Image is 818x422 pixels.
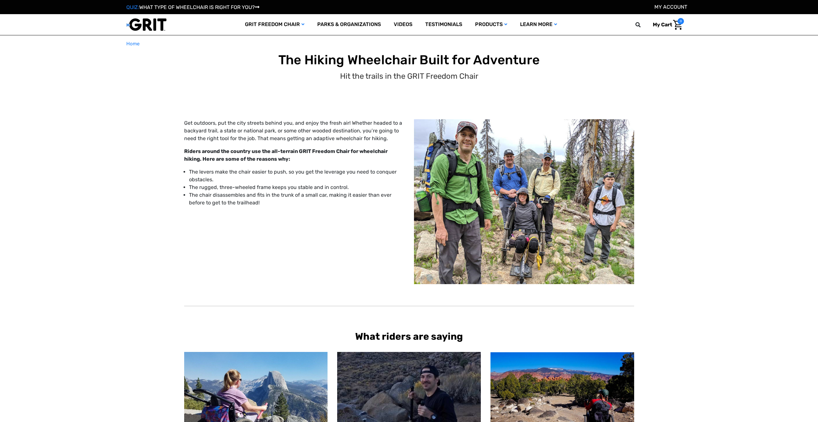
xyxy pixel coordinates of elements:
[189,168,404,184] li: The levers make the chair easier to push, so you get the leverage you need to conquer obstacles.
[126,40,139,48] a: Home
[469,14,514,35] a: Products
[340,70,478,82] p: Hit the trails in the GRIT Freedom Chair
[126,41,139,47] span: Home
[311,14,387,35] a: Parks & Organizations
[238,14,311,35] a: GRIT Freedom Chair
[414,119,634,284] img: Group hiking, including one using GRIT Freedom Chair all-terrain wheelchair, on rocky grass and d...
[638,18,648,31] input: Search
[127,52,691,68] h1: The Hiking Wheelchair Built for Adventure
[189,191,404,207] li: The chair disassembles and fits in the trunk of a small car, making it easier than ever before to...
[648,18,684,31] a: Cart with 0 items
[678,18,684,24] span: 0
[355,331,463,342] b: What riders are saying
[514,14,563,35] a: Learn More
[126,4,259,10] a: QUIZ:WHAT TYPE OF WHEELCHAIR IS RIGHT FOR YOU?
[189,184,404,191] li: The rugged, three-wheeled frame keeps you stable and in control.
[126,18,166,31] img: GRIT All-Terrain Wheelchair and Mobility Equipment
[654,4,687,10] a: Account
[653,22,672,28] span: My Cart
[673,20,682,30] img: Cart
[419,14,469,35] a: Testimonials
[126,40,692,48] nav: Breadcrumb
[184,119,404,142] p: Get outdoors, put the city streets behind you, and enjoy the fresh air! Whether headed to a backy...
[184,148,388,162] strong: Riders around the country use the all-terrain GRIT Freedom Chair for wheelchair hiking. Here are ...
[126,4,139,10] span: QUIZ:
[387,14,419,35] a: Videos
